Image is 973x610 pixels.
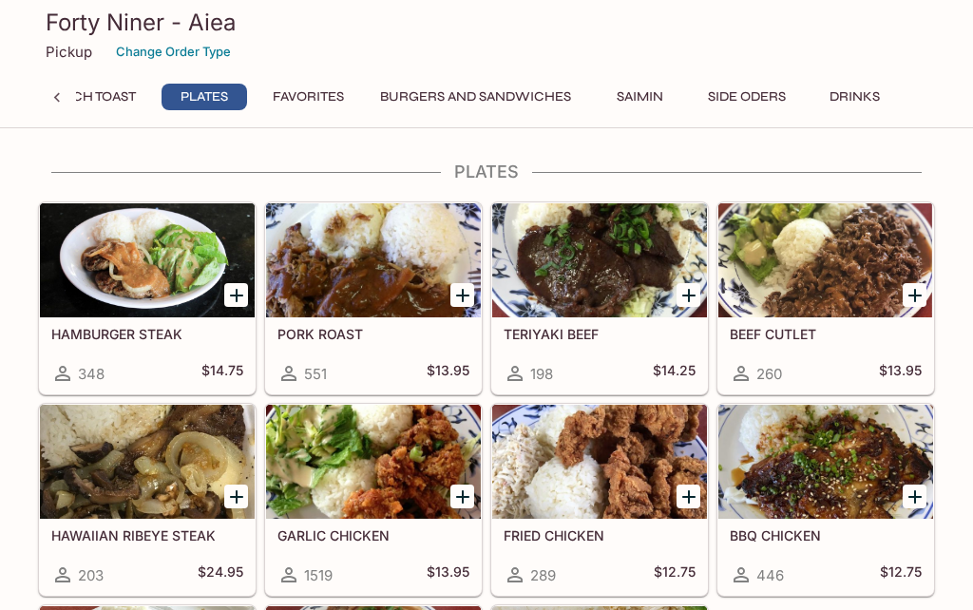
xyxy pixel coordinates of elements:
[530,566,556,584] span: 289
[370,84,582,110] button: Burgers and Sandwiches
[46,8,927,37] h3: Forty Niner - Aiea
[107,37,239,67] button: Change Order Type
[903,283,926,307] button: Add BEEF CUTLET
[530,365,553,383] span: 198
[277,326,469,342] h5: PORK ROAST
[880,563,922,586] h5: $12.75
[491,202,708,394] a: TERIYAKI BEEF198$14.25
[730,527,922,543] h5: BBQ CHICKEN
[162,84,247,110] button: Plates
[811,84,897,110] button: Drinks
[39,404,256,596] a: HAWAIIAN RIBEYE STEAK203$24.95
[78,365,105,383] span: 348
[756,365,782,383] span: 260
[718,203,933,317] div: BEEF CUTLET
[40,405,255,519] div: HAWAIIAN RIBEYE STEAK
[677,283,700,307] button: Add TERIYAKI BEEF
[46,43,92,61] p: Pickup
[756,566,784,584] span: 446
[198,563,243,586] h5: $24.95
[262,84,354,110] button: Favorites
[51,326,243,342] h5: HAMBURGER STEAK
[491,404,708,596] a: FRIED CHICKEN289$12.75
[266,405,481,519] div: GARLIC CHICKEN
[654,563,696,586] h5: $12.75
[224,485,248,508] button: Add HAWAIIAN RIBEYE STEAK
[224,283,248,307] button: Add HAMBURGER STEAK
[304,365,327,383] span: 551
[504,326,696,342] h5: TERIYAKI BEEF
[38,162,935,182] h4: Plates
[597,84,682,110] button: Saimin
[677,485,700,508] button: Add FRIED CHICKEN
[717,202,934,394] a: BEEF CUTLET260$13.95
[450,485,474,508] button: Add GARLIC CHICKEN
[39,202,256,394] a: HAMBURGER STEAK348$14.75
[304,566,333,584] span: 1519
[78,566,104,584] span: 203
[266,203,481,317] div: PORK ROAST
[653,362,696,385] h5: $14.25
[427,563,469,586] h5: $13.95
[492,405,707,519] div: FRIED CHICKEN
[717,404,934,596] a: BBQ CHICKEN446$12.75
[504,527,696,543] h5: FRIED CHICKEN
[51,527,243,543] h5: HAWAIIAN RIBEYE STEAK
[903,485,926,508] button: Add BBQ CHICKEN
[277,527,469,543] h5: GARLIC CHICKEN
[201,362,243,385] h5: $14.75
[265,404,482,596] a: GARLIC CHICKEN1519$13.95
[427,362,469,385] h5: $13.95
[492,203,707,317] div: TERIYAKI BEEF
[697,84,796,110] button: Side Oders
[730,326,922,342] h5: BEEF CUTLET
[265,202,482,394] a: PORK ROAST551$13.95
[879,362,922,385] h5: $13.95
[718,405,933,519] div: BBQ CHICKEN
[40,203,255,317] div: HAMBURGER STEAK
[450,283,474,307] button: Add PORK ROAST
